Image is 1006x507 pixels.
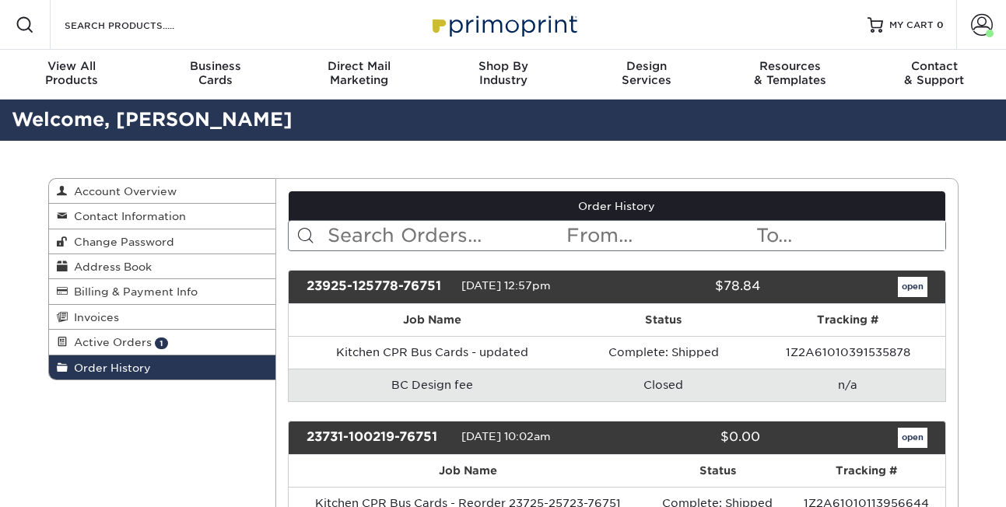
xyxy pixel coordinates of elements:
[751,304,945,336] th: Tracking #
[289,304,577,336] th: Job Name
[461,279,551,292] span: [DATE] 12:57pm
[68,236,174,248] span: Change Password
[898,428,927,448] a: open
[426,8,581,41] img: Primoprint
[575,59,719,73] span: Design
[144,50,288,100] a: BusinessCards
[144,59,288,73] span: Business
[144,59,288,87] div: Cards
[68,260,152,273] span: Address Book
[755,221,945,250] input: To...
[605,277,772,297] div: $78.84
[63,16,215,34] input: SEARCH PRODUCTS.....
[937,19,944,30] span: 0
[49,279,276,304] a: Billing & Payment Info
[565,221,755,250] input: From...
[68,210,186,222] span: Contact Information
[4,460,132,502] iframe: Google Customer Reviews
[289,455,647,487] th: Job Name
[788,455,945,487] th: Tracking #
[295,277,461,297] div: 23925-125778-76751
[289,369,577,401] td: BC Design fee
[287,59,431,73] span: Direct Mail
[577,369,751,401] td: Closed
[49,355,276,379] a: Order History
[647,455,788,487] th: Status
[577,336,751,369] td: Complete: Shipped
[68,185,177,198] span: Account Overview
[49,330,276,355] a: Active Orders 1
[155,337,168,349] span: 1
[575,59,719,87] div: Services
[49,229,276,254] a: Change Password
[575,50,719,100] a: DesignServices
[577,304,751,336] th: Status
[862,59,1006,87] div: & Support
[719,59,863,87] div: & Templates
[605,428,772,448] div: $0.00
[49,305,276,330] a: Invoices
[68,285,198,298] span: Billing & Payment Info
[49,204,276,229] a: Contact Information
[431,59,575,73] span: Shop By
[431,50,575,100] a: Shop ByIndustry
[68,311,119,323] span: Invoices
[287,50,431,100] a: Direct MailMarketing
[862,50,1006,100] a: Contact& Support
[461,430,551,442] span: [DATE] 10:02am
[49,254,276,279] a: Address Book
[289,191,945,221] a: Order History
[289,336,577,369] td: Kitchen CPR Bus Cards - updated
[287,59,431,87] div: Marketing
[889,19,934,32] span: MY CART
[431,59,575,87] div: Industry
[326,221,565,250] input: Search Orders...
[862,59,1006,73] span: Contact
[751,336,945,369] td: 1Z2A61010391535878
[295,428,461,448] div: 23731-100219-76751
[898,277,927,297] a: open
[68,362,151,374] span: Order History
[68,336,152,348] span: Active Orders
[719,50,863,100] a: Resources& Templates
[719,59,863,73] span: Resources
[49,179,276,204] a: Account Overview
[751,369,945,401] td: n/a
